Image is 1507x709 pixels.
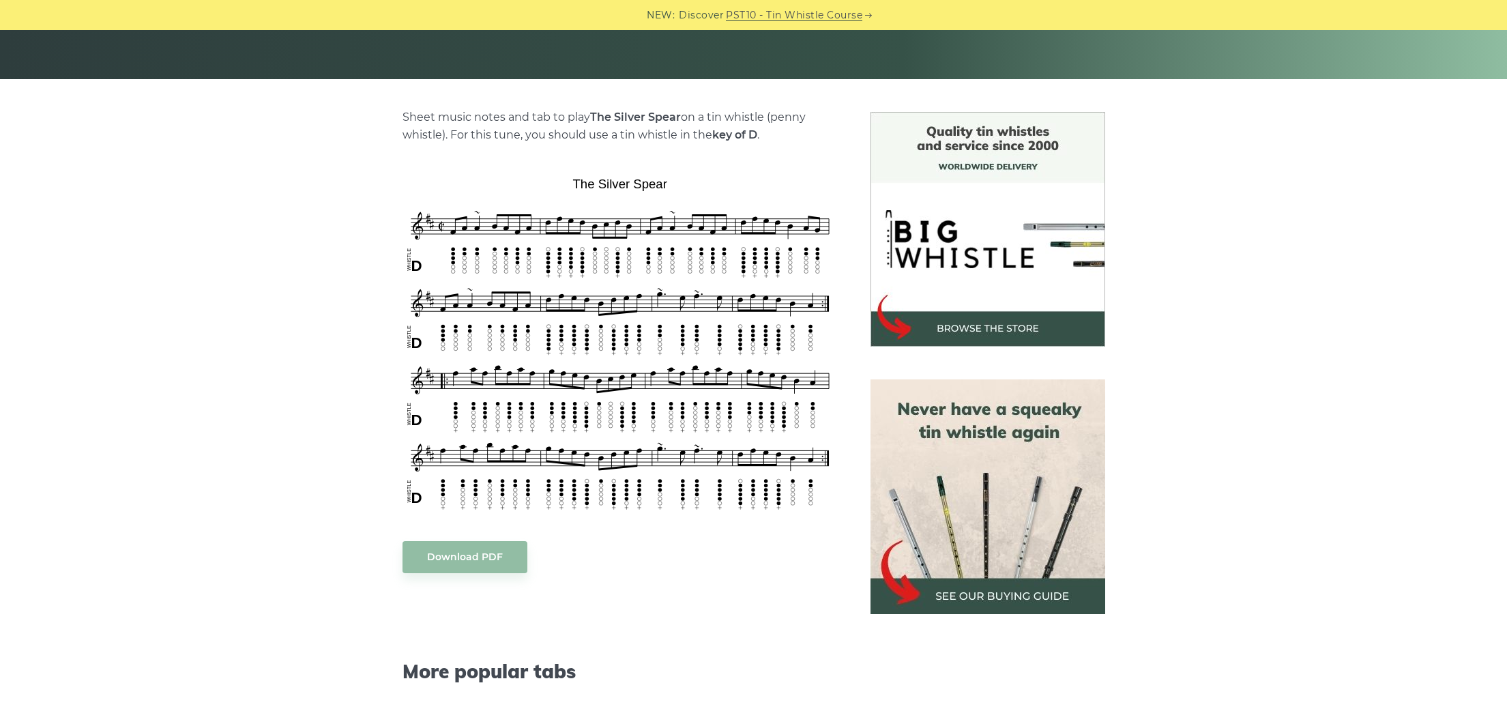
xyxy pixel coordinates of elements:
[403,541,527,573] a: Download PDF
[726,8,862,23] a: PST10 - Tin Whistle Course
[647,8,675,23] span: NEW:
[590,111,681,124] strong: The Silver Spear
[679,8,724,23] span: Discover
[870,379,1105,614] img: tin whistle buying guide
[712,128,757,141] strong: key of D
[403,660,838,683] span: More popular tabs
[403,108,838,144] p: Sheet music notes and tab to play on a tin whistle (penny whistle). For this tune, you should use...
[870,112,1105,347] img: BigWhistle Tin Whistle Store
[403,172,838,513] img: The Silver Spear Tin Whistle Tabs & Sheet Music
